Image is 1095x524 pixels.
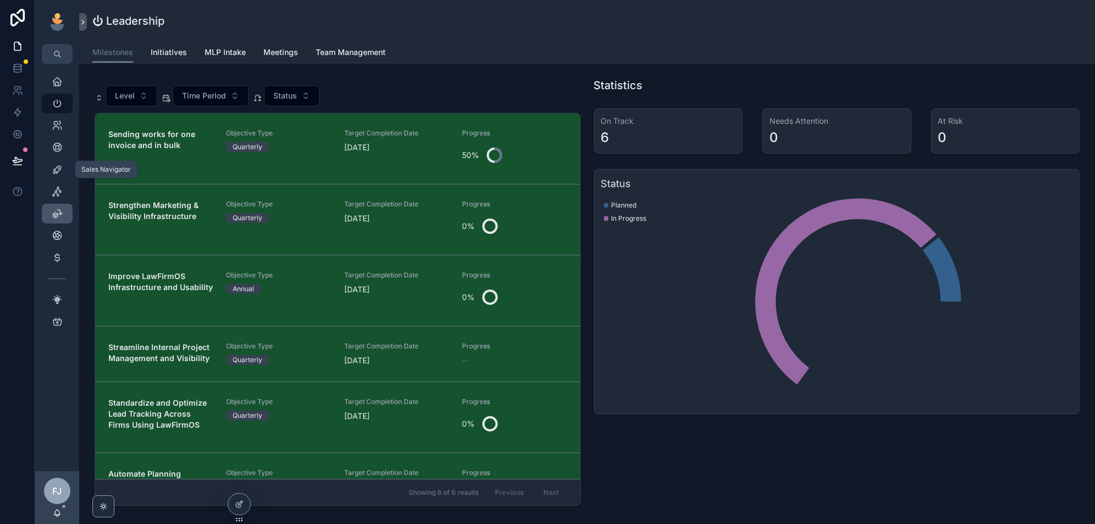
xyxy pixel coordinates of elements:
span: Milestones [92,47,133,58]
div: 0 [938,129,947,146]
a: MLP Intake [205,42,246,64]
span: Progress [462,129,566,138]
strong: Sending works for one invoice and in bulk [108,129,197,150]
span: Progress [462,397,566,406]
a: Team Management [316,42,386,64]
span: MLP Intake [205,47,246,58]
span: Showing 6 of 6 results [409,488,478,497]
div: chart [601,196,1073,407]
a: Initiatives [151,42,187,64]
span: In Progress [612,214,647,223]
a: Milestones [92,42,133,63]
span: Progress [462,271,566,280]
div: scrollable content [35,64,79,346]
strong: Automate Planning Workflows Using AI and Client Inputs [108,469,185,500]
span: Objective Type [226,271,331,280]
span: -- [462,355,469,366]
span: Team Management [316,47,386,58]
span: Progress [462,342,566,351]
span: Objective Type [226,129,331,138]
button: Select Button [173,85,249,106]
a: Streamline Internal Project Management and VisibilityObjective TypeQuarterlyTarget Completion Dat... [95,326,580,381]
h3: At Risk [938,116,1073,127]
a: Meetings [263,42,298,64]
span: Target Completion Date [344,200,449,209]
span: Objective Type [226,200,331,209]
a: Automate Planning Workflows Using AI and Client InputsObjective TypeAnnualTarget Completion Date[... [95,452,580,523]
p: [DATE] [344,411,370,422]
span: Status [273,90,297,101]
p: [DATE] [344,213,370,224]
div: Annual [233,284,254,294]
button: Select Button [106,85,157,106]
span: Planned [612,201,637,210]
a: Standardize and Optimize Lead Tracking Across Firms Using LawFirmOSObjective TypeQuarterlyTarget ... [95,381,580,452]
div: 50% [462,144,479,166]
a: Sending works for one invoice and in bulkObjective TypeQuarterlyTarget Completion Date[DATE]Progr... [95,113,580,184]
strong: Standardize and Optimize Lead Tracking Across Firms Using LawFirmOS [108,398,209,429]
span: Objective Type [226,468,331,477]
h3: On Track [601,116,736,127]
img: App logo [48,13,66,31]
a: Improve LawFirmOS Infrastructure and UsabilityObjective TypeAnnualTarget Completion Date[DATE]Pro... [95,255,580,326]
strong: Strengthen Marketing & Visibility Infrastructure [108,200,201,221]
div: Sales Navigator [81,165,131,174]
h3: Needs Attention [769,116,904,127]
span: Target Completion Date [344,397,449,406]
p: [DATE] [344,355,370,366]
span: Objective Type [226,342,331,351]
span: Objective Type [226,397,331,406]
div: 0% [462,286,475,308]
span: Meetings [263,47,298,58]
div: Quarterly [233,213,262,223]
h3: Status [601,176,1073,192]
div: 0% [462,413,475,435]
a: Strengthen Marketing & Visibility InfrastructureObjective TypeQuarterlyTarget Completion Date[DAT... [95,184,580,255]
strong: Improve LawFirmOS Infrastructure and Usability [108,271,213,292]
p: [DATE] [344,284,370,295]
span: Progress [462,200,566,209]
h1: ⏻ Leadership [92,13,164,29]
h1: Statistics [594,78,643,93]
div: Quarterly [233,142,262,152]
div: 0 [769,129,778,146]
span: Level [115,90,135,101]
button: Select Button [264,85,320,106]
div: Quarterly [233,355,262,365]
div: 0% [462,215,475,237]
span: Target Completion Date [344,129,449,138]
span: Target Completion Date [344,271,449,280]
span: Time Period [182,90,226,101]
span: Target Completion Date [344,468,449,477]
span: Initiatives [151,47,187,58]
span: FJ [53,484,62,498]
div: 6 [601,129,609,146]
p: [DATE] [344,142,370,153]
div: Quarterly [233,411,262,421]
span: Progress [462,468,566,477]
span: Target Completion Date [344,342,449,351]
strong: Streamline Internal Project Management and Visibility [108,342,212,363]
